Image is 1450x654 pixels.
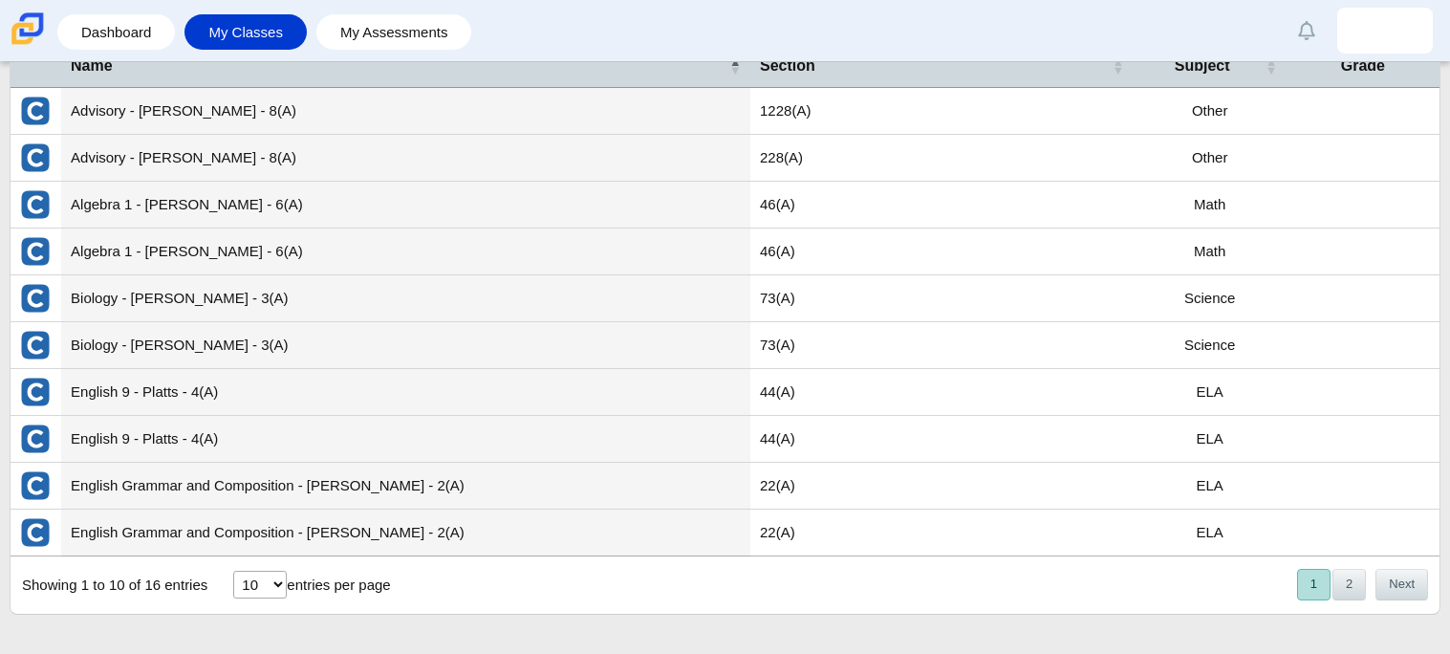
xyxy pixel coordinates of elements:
td: ELA [1134,463,1287,510]
img: External class connected through Clever [20,283,51,314]
nav: pagination [1295,569,1428,600]
td: English 9 - Platts - 4(A) [61,416,750,463]
td: Science [1134,275,1287,322]
span: Subject : Activate to sort [1266,56,1277,76]
td: English Grammar and Composition - [PERSON_NAME] - 2(A) [61,463,750,510]
img: External class connected through Clever [20,377,51,407]
button: 1 [1297,569,1331,600]
td: Science [1134,322,1287,369]
td: English Grammar and Composition - [PERSON_NAME] - 2(A) [61,510,750,556]
td: Other [1134,135,1287,182]
td: English 9 - Platts - 4(A) [61,369,750,416]
span: Subject [1143,55,1262,76]
td: 44(A) [750,369,1134,416]
td: 46(A) [750,229,1134,275]
span: Section [760,55,1109,76]
img: External class connected through Clever [20,517,51,548]
td: Other [1134,88,1287,135]
td: ELA [1134,416,1287,463]
span: Name [71,55,725,76]
img: External class connected through Clever [20,96,51,126]
img: Carmen School of Science & Technology [8,9,48,49]
td: 22(A) [750,510,1134,556]
td: 73(A) [750,322,1134,369]
div: Showing 1 to 10 of 16 entries [11,556,207,614]
img: External class connected through Clever [20,424,51,454]
td: Algebra 1 - [PERSON_NAME] - 6(A) [61,229,750,275]
td: 1228(A) [750,88,1134,135]
td: Math [1134,229,1287,275]
td: 46(A) [750,182,1134,229]
td: 228(A) [750,135,1134,182]
button: Next [1375,569,1428,600]
td: Advisory - [PERSON_NAME] - 8(A) [61,135,750,182]
td: Algebra 1 - [PERSON_NAME] - 6(A) [61,182,750,229]
td: Biology - [PERSON_NAME] - 3(A) [61,322,750,369]
a: My Assessments [326,14,463,50]
a: Alerts [1286,10,1328,52]
td: 44(A) [750,416,1134,463]
img: External class connected through Clever [20,189,51,220]
span: Name : Activate to invert sorting [729,56,741,76]
a: serenity.chapa.Bqk5Cd [1337,8,1433,54]
a: Carmen School of Science & Technology [8,35,48,52]
a: My Classes [194,14,297,50]
td: 73(A) [750,275,1134,322]
img: External class connected through Clever [20,236,51,267]
span: Grade [1296,55,1430,76]
td: Advisory - [PERSON_NAME] - 8(A) [61,88,750,135]
img: serenity.chapa.Bqk5Cd [1370,15,1400,46]
td: Biology - [PERSON_NAME] - 3(A) [61,275,750,322]
img: External class connected through Clever [20,470,51,501]
img: External class connected through Clever [20,330,51,360]
td: 22(A) [750,463,1134,510]
td: ELA [1134,510,1287,556]
a: Dashboard [67,14,165,50]
td: ELA [1134,369,1287,416]
button: 2 [1332,569,1366,600]
img: External class connected through Clever [20,142,51,173]
span: Section : Activate to sort [1113,56,1124,76]
label: entries per page [287,577,390,593]
td: Math [1134,182,1287,229]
